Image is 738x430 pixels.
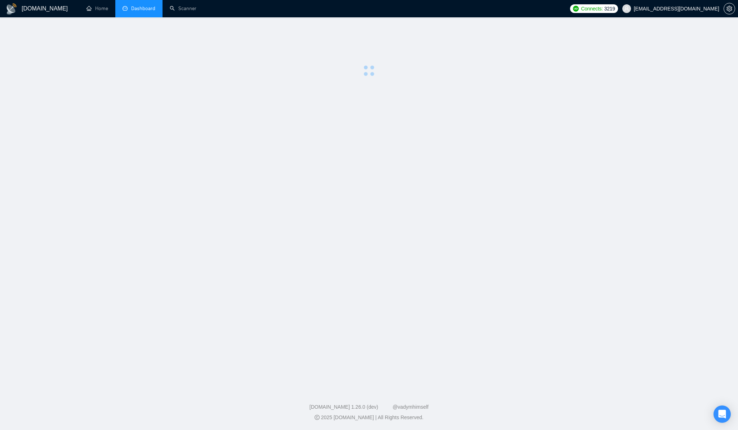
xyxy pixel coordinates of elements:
span: 3219 [604,5,615,13]
span: user [624,6,629,11]
img: logo [6,3,17,15]
a: setting [724,6,735,12]
div: 2025 [DOMAIN_NAME] | All Rights Reserved. [6,414,732,421]
span: Connects: [581,5,603,13]
a: searchScanner [170,5,196,12]
a: homeHome [86,5,108,12]
span: Dashboard [131,5,155,12]
span: dashboard [123,6,128,11]
img: upwork-logo.png [573,6,579,12]
a: [DOMAIN_NAME] 1.26.0 (dev) [310,404,378,410]
div: Open Intercom Messenger [713,405,731,423]
a: @vadymhimself [392,404,428,410]
span: copyright [315,415,320,420]
button: setting [724,3,735,14]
